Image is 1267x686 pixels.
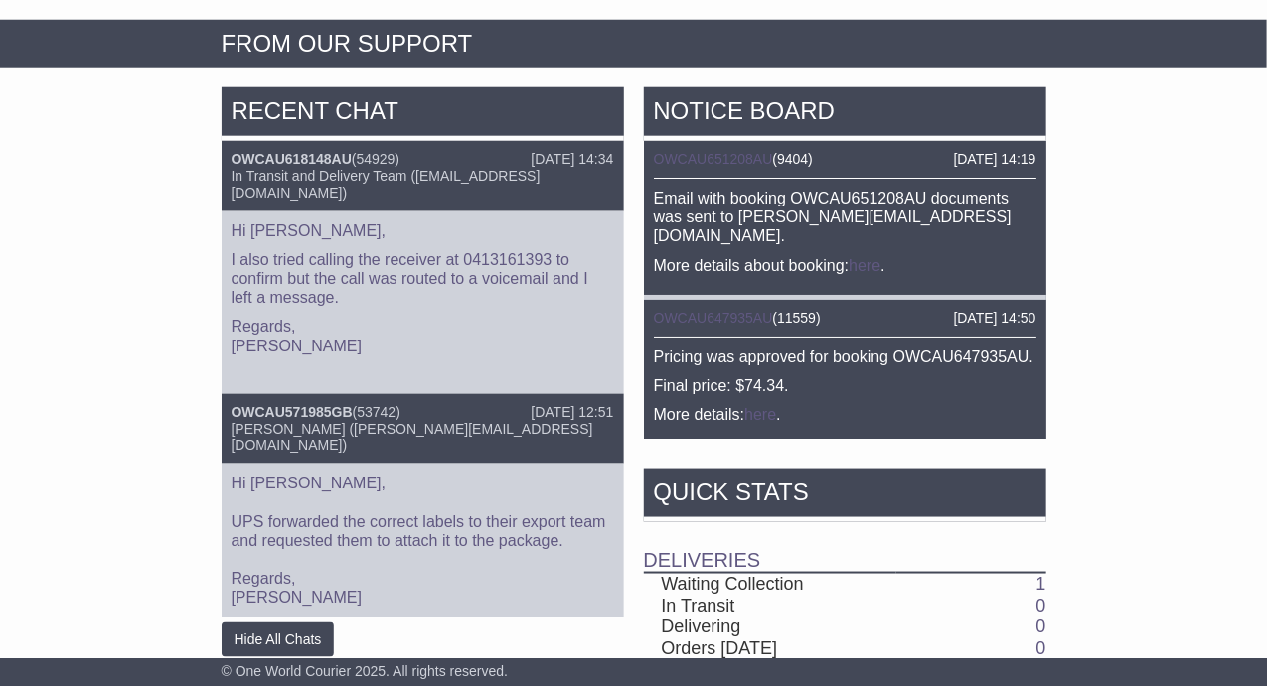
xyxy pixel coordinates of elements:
p: Email with booking OWCAU651208AU documents was sent to [PERSON_NAME][EMAIL_ADDRESS][DOMAIN_NAME]. [654,189,1036,246]
p: Final price: $74.34. [654,376,1036,395]
span: 9404 [777,151,808,167]
td: In Transit [644,596,897,617]
span: 53742 [357,404,396,420]
div: RECENT CHAT [222,87,624,141]
p: More details about booking: . [654,256,1036,275]
a: 0 [1035,617,1045,636]
td: Orders [DATE] [644,638,897,660]
div: ( ) [232,151,614,168]
td: Waiting Collection [644,573,897,596]
a: here [849,257,880,274]
span: © One World Courier 2025. All rights reserved. [222,663,509,679]
div: [DATE] 14:50 [953,310,1035,327]
div: ( ) [654,151,1036,168]
p: Hi [PERSON_NAME], UPS forwarded the correct labels to their export team and requested them to att... [232,474,614,607]
span: In Transit and Delivery Team ([EMAIL_ADDRESS][DOMAIN_NAME]) [232,168,541,201]
a: OWCAU571985GB [232,404,353,420]
span: 11559 [777,310,816,326]
p: Regards, [PERSON_NAME] [232,317,614,354]
div: [DATE] 14:34 [531,151,613,168]
td: Delivering [644,617,897,638]
a: 0 [1035,596,1045,616]
div: ( ) [654,310,1036,327]
div: ( ) [232,404,614,421]
button: Hide All Chats [222,622,335,657]
td: Deliveries [644,522,1046,573]
a: here [744,406,776,423]
span: 54929 [357,151,396,167]
p: Hi [PERSON_NAME], [232,221,614,240]
p: More details: . [654,405,1036,424]
a: 1 [1035,574,1045,594]
div: [DATE] 14:19 [953,151,1035,168]
span: [PERSON_NAME] ([PERSON_NAME][EMAIL_ADDRESS][DOMAIN_NAME]) [232,421,593,454]
a: OWCAU647935AU [654,310,773,326]
p: I also tried calling the receiver at 0413161393 to confirm but the call was routed to a voicemail... [232,250,614,308]
p: Pricing was approved for booking OWCAU647935AU. [654,347,1036,366]
a: OWCAU618148AU [232,151,352,167]
div: NOTICE BOARD [644,87,1046,141]
a: 0 [1035,638,1045,658]
div: FROM OUR SUPPORT [222,30,1046,59]
div: [DATE] 12:51 [531,404,613,421]
div: Quick Stats [644,469,1046,522]
a: OWCAU651208AU [654,151,773,167]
